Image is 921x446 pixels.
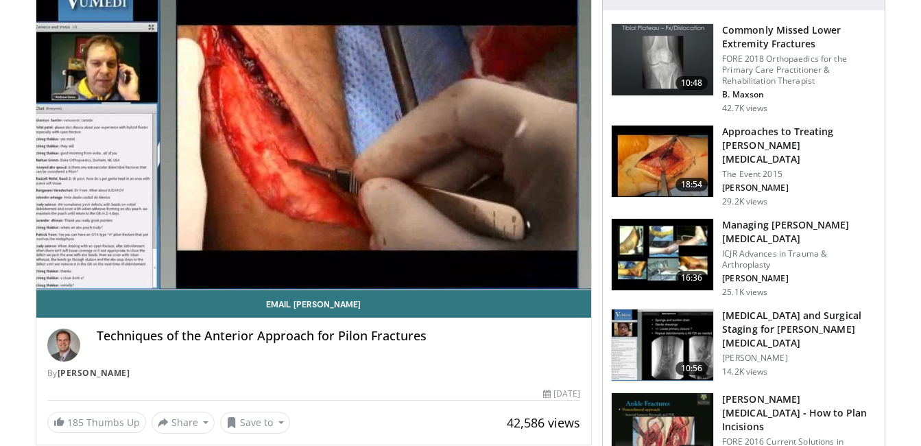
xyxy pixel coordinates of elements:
a: [PERSON_NAME] [58,367,130,379]
p: 25.1K views [722,287,767,298]
button: Save to [220,412,290,434]
span: 16:36 [675,271,708,285]
div: [DATE] [543,388,580,400]
div: By [47,367,581,379]
span: 18:54 [675,178,708,191]
span: 10:48 [675,76,708,90]
p: [PERSON_NAME] [722,273,876,284]
img: Avatar [47,329,80,362]
img: 296977_0000_1.png.150x105_q85_crop-smart_upscale.jpg [612,219,713,290]
h3: [MEDICAL_DATA] and Surgical Staging for [PERSON_NAME] [MEDICAL_DATA] [722,309,876,350]
p: [PERSON_NAME] [722,353,876,364]
a: 10:56 [MEDICAL_DATA] and Surgical Staging for [PERSON_NAME] [MEDICAL_DATA] [PERSON_NAME] 14.2K views [611,309,876,382]
p: 42.7K views [722,103,767,114]
h3: Approaches to Treating [PERSON_NAME] [MEDICAL_DATA] [722,125,876,166]
p: ICJR Advances in Trauma & Arthroplasty [722,248,876,270]
p: 14.2K views [722,366,767,377]
img: 4aa379b6-386c-4fb5-93ee-de5617843a87.150x105_q85_crop-smart_upscale.jpg [612,24,713,95]
p: B. Maxson [722,89,876,100]
button: Share [152,412,215,434]
span: 10:56 [675,362,708,375]
p: [PERSON_NAME] [722,183,876,193]
a: 10:48 Commonly Missed Lower Extremity Fractures FORE 2018 Orthopaedics for the Primary Care Pract... [611,23,876,114]
a: 18:54 Approaches to Treating [PERSON_NAME] [MEDICAL_DATA] The Event 2015 [PERSON_NAME] 29.2K views [611,125,876,207]
h4: Techniques of the Anterior Approach for Pilon Fractures [97,329,581,344]
a: 185 Thumbs Up [47,412,146,433]
a: Email [PERSON_NAME] [36,290,592,318]
a: 16:36 Managing [PERSON_NAME] [MEDICAL_DATA] ICJR Advances in Trauma & Arthroplasty [PERSON_NAME] ... [611,218,876,298]
img: d5ySKFN8UhyXrjO34xMDoxOjB1O8AjAz.150x105_q85_crop-smart_upscale.jpg [612,309,713,381]
h3: Commonly Missed Lower Extremity Fractures [722,23,876,51]
p: The Event 2015 [722,169,876,180]
span: 42,586 views [507,414,580,431]
p: FORE 2018 Orthopaedics for the Primary Care Practitioner & Rehabilitation Therapist [722,54,876,86]
img: b2dda1fe-5346-4c93-a1b2-7c13bfae244a.150x105_q85_crop-smart_upscale.jpg [612,126,713,197]
h3: Managing [PERSON_NAME] [MEDICAL_DATA] [722,218,876,246]
p: 29.2K views [722,196,767,207]
span: 185 [67,416,84,429]
h3: [PERSON_NAME] [MEDICAL_DATA] ‐ How to Plan Incisions [722,392,876,434]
